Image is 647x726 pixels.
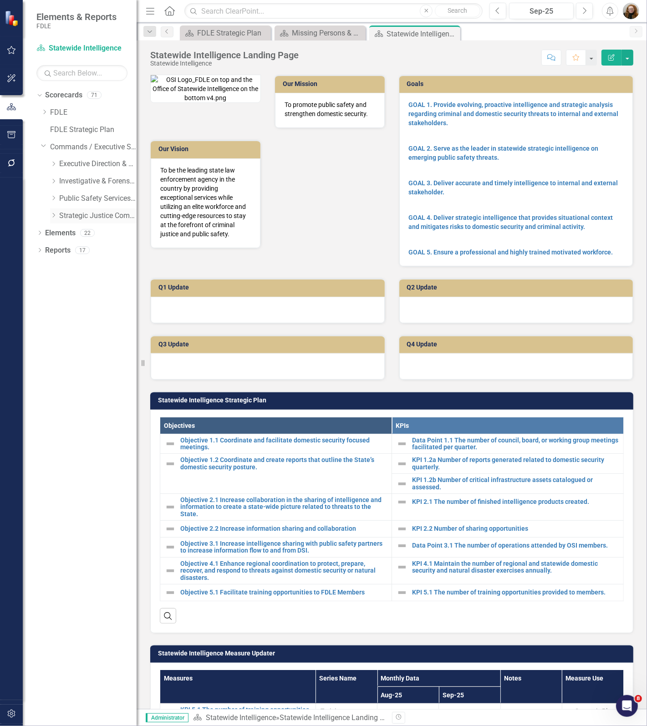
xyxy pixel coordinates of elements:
[158,284,380,291] h3: Q1 Update
[397,497,408,508] img: Not Defined
[635,695,642,702] span: 8
[160,557,392,584] td: Double-Click to Edit Right Click for Context Menu
[206,713,276,722] a: Statewide Intelligence
[409,179,618,196] a: GOAL 3. Deliver accurate and timely intelligence to internal and external stakeholder.
[285,100,375,118] p: To promote public safety and strengthen domestic security.
[36,11,117,22] span: Elements & Reports
[59,193,137,204] a: Public Safety Services Command
[160,454,392,494] td: Double-Click to Edit Right Click for Context Menu
[165,438,176,449] img: Not Defined
[150,60,299,67] div: Statewide Intelligence
[160,584,392,601] td: Double-Click to Edit Right Click for Context Menu
[50,142,137,152] a: Commands / Executive Support Branch
[392,474,624,494] td: Double-Click to Edit Right Click for Context Menu
[409,249,613,256] a: GOAL 5. Ensure a professional and highly trained motivated workforce.
[59,176,137,187] a: Investigative & Forensic Services Command
[412,437,619,451] a: Data Point 1.1 The number of council, board, or working group meetings facilitated per quarter.
[146,713,188,722] span: Administrator
[197,27,269,39] div: FDLE Strategic Plan
[165,458,176,469] img: Not Defined
[397,478,408,489] img: Not Defined
[165,502,176,513] img: Not Defined
[180,497,387,518] a: Objective 2.1 Increase collaboration in the sharing of intelligence and information to create a s...
[412,589,619,596] a: KPI 5.1 The number of training opportunities provided to members.
[4,10,20,26] img: ClearPoint Strategy
[283,81,380,87] h3: Our Mission
[392,434,624,454] td: Double-Click to Edit Right Click for Context Menu
[392,538,624,558] td: Double-Click to Edit Right Click for Context Menu
[412,498,619,505] a: KPI 2.1 The number of finished intelligence products created.
[50,107,137,118] a: FDLE
[45,90,82,101] a: Scorecards
[392,493,624,520] td: Double-Click to Edit Right Click for Context Menu
[277,27,363,39] a: Missing Persons & Offender Enforcement Landing Page
[36,43,127,54] a: Statewide Intelligence
[182,27,269,39] a: FDLE Strategic Plan
[180,457,387,471] a: Objective 1.2 Coordinate and create reports that outline the State’s domestic security posture.
[158,146,256,152] h3: Our Vision
[158,397,629,404] h3: Statewide Intelligence Strategic Plan
[75,246,90,254] div: 17
[397,540,408,551] img: Not Defined
[448,7,468,14] span: Search
[184,3,483,19] input: Search ClearPoint...
[409,145,599,161] a: GOAL 2. Serve as the leader in statewide strategic intelligence on emerging public safety threats.
[36,65,127,81] input: Search Below...
[392,557,624,584] td: Double-Click to Edit Right Click for Context Menu
[409,101,619,127] a: GOAL 1. Provide evolving, proactive intelligence and strategic analysis regarding criminal and do...
[160,521,392,538] td: Double-Click to Edit Right Click for Context Menu
[412,525,619,532] a: KPI 2.2 Number of sharing opportunities
[397,438,408,449] img: Not Defined
[616,695,638,717] iframe: Intercom live chat
[36,22,117,30] small: FDLE
[397,523,408,534] img: Not Defined
[165,708,176,719] img: Not Defined
[165,542,176,553] img: Not Defined
[407,341,629,348] h3: Q4 Update
[576,707,615,715] span: Strategic Plan
[165,523,176,534] img: Not Defined
[158,341,380,348] h3: Q3 Update
[409,214,613,230] a: GOAL 4. Deliver strategic intelligence that provides situational context and mitigates risks to d...
[160,166,251,239] p: To be the leading state law enforcement agency in the country by providing exceptional services w...
[407,81,629,87] h3: Goals
[397,458,408,469] img: Not Defined
[160,493,392,520] td: Double-Click to Edit Right Click for Context Menu
[180,560,387,581] a: Objective 4.1 Enhance regional coordination to protect, prepare, recover, and respond to threats ...
[150,50,299,60] div: Statewide Intelligence Landing Page
[158,650,629,657] h3: Statewide Intelligence Measure Updater
[280,713,396,722] div: Statewide Intelligence Landing Page
[180,589,387,596] a: Objective 5.1 Facilitate training opportunities to FDLE Members
[180,525,387,532] a: Objective 2.2 Increase information sharing and collaboration
[165,565,176,576] img: Not Defined
[397,562,408,573] img: Not Defined
[387,28,458,40] div: Statewide Intelligence Landing Page
[412,457,619,471] a: KPI 1.2a Number of reports generated related to domestic security quarterly.
[412,542,619,549] a: Data Point 3.1 The number of operations attended by OSI members.
[407,284,629,291] h3: Q2 Update
[180,437,387,451] a: Objective 1.1 Coordinate and facilitate domestic security focused meetings.
[151,75,260,102] img: OSI Logo_FDLE on top and the Office of Statewide Intelligence on the bottom v4.png
[397,587,408,598] img: Not Defined
[160,434,392,454] td: Double-Click to Edit Right Click for Context Menu
[80,229,95,237] div: 22
[412,477,619,491] a: KPI 1.2b Number of critical infrastructure assets catalogued or assessed.
[59,159,137,169] a: Executive Direction & Business Support
[512,6,571,17] div: Sep-25
[435,5,480,17] button: Search
[165,587,176,598] img: Not Defined
[180,540,387,554] a: Objective 3.1 Increase intelligence sharing with public safety partners to increase information f...
[160,538,392,558] td: Double-Click to Edit Right Click for Context Menu
[509,3,574,19] button: Sep-25
[412,560,619,574] a: KPI 4.1 Maintain the number of regional and statewide domestic security and natural disaster exer...
[392,584,624,601] td: Double-Click to Edit Right Click for Context Menu
[623,3,639,19] img: Jennifer Siddoway
[193,713,385,723] div: »
[87,91,102,99] div: 71
[392,521,624,538] td: Double-Click to Edit Right Click for Context Menu
[45,245,71,256] a: Reports
[392,454,624,474] td: Double-Click to Edit Right Click for Context Menu
[180,706,311,721] a: KPI 5.1 The number of training opportunities provided to members.
[59,211,137,221] a: Strategic Justice Command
